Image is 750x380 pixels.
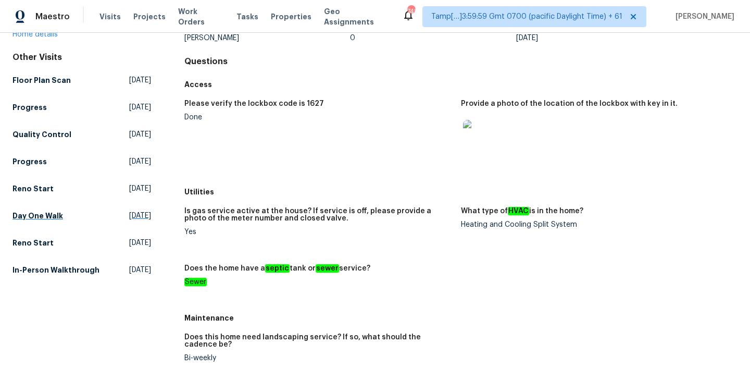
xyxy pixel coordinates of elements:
[184,79,737,90] h5: Access
[129,238,151,248] span: [DATE]
[12,238,54,248] h5: Reno Start
[129,183,151,194] span: [DATE]
[184,114,453,121] div: Done
[265,264,290,273] em: septic
[12,265,99,275] h5: In-Person Walkthrough
[12,152,151,171] a: Progress[DATE]
[271,11,311,22] span: Properties
[184,187,737,197] h5: Utilities
[350,34,516,42] div: 0
[184,265,370,272] h5: Does the home have a tank or service?
[12,183,54,194] h5: Reno Start
[12,261,151,279] a: In-Person Walkthrough[DATE]
[184,228,453,236] div: Yes
[178,6,224,27] span: Work Orders
[99,11,121,22] span: Visits
[461,100,678,107] h5: Provide a photo of the location of the lockbox with key in it.
[12,129,71,140] h5: Quality Control
[12,52,151,63] div: Other Visits
[129,102,151,113] span: [DATE]
[35,11,70,22] span: Maestro
[12,125,151,144] a: Quality Control[DATE]
[12,211,63,221] h5: Day One Walk
[12,71,151,90] a: Floor Plan Scan[DATE]
[129,265,151,275] span: [DATE]
[184,334,453,348] h5: Does this home need landscaping service? If so, what should the cadence be?
[461,221,729,228] div: Heating and Cooling Split System
[129,156,151,167] span: [DATE]
[129,129,151,140] span: [DATE]
[12,179,151,198] a: Reno Start[DATE]
[12,206,151,225] a: Day One Walk[DATE]
[184,34,351,42] div: [PERSON_NAME]
[184,354,453,362] div: Bi-weekly
[129,75,151,85] span: [DATE]
[407,6,415,17] div: 748
[12,31,58,38] a: Home details
[324,6,390,27] span: Geo Assignments
[184,313,737,323] h5: Maintenance
[12,98,151,117] a: Progress[DATE]
[508,207,529,215] em: HVAC
[431,11,622,22] span: Tamp[…]3:59:59 Gmt 0700 (pacific Daylight Time) + 61
[12,102,47,113] h5: Progress
[236,13,258,20] span: Tasks
[12,156,47,167] h5: Progress
[12,75,71,85] h5: Floor Plan Scan
[184,207,453,222] h5: Is gas service active at the house? If service is off, please provide a photo of the meter number...
[316,264,339,273] em: sewer
[12,234,151,252] a: Reno Start[DATE]
[184,100,324,107] h5: Please verify the lockbox code is 1627
[671,11,734,22] span: [PERSON_NAME]
[129,211,151,221] span: [DATE]
[516,34,682,42] div: [DATE]
[184,56,737,67] h4: Questions
[184,278,207,286] em: Sewer
[133,11,166,22] span: Projects
[461,207,583,215] h5: What type of is in the home?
